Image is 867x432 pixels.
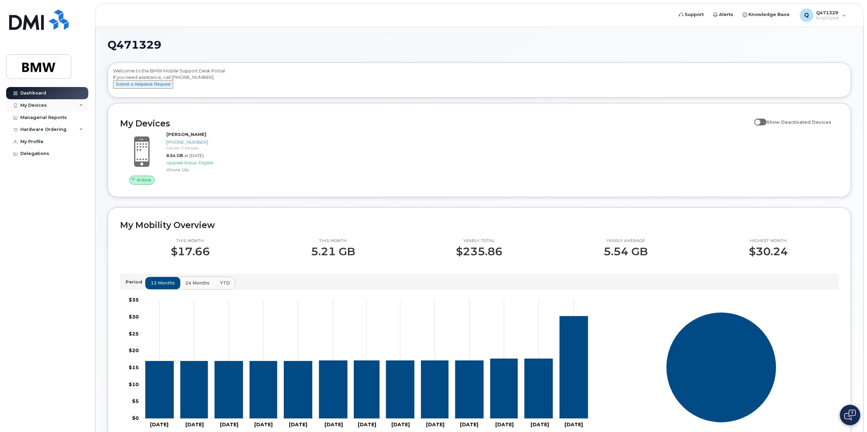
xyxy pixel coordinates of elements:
tspan: [DATE] [254,421,273,428]
p: $17.66 [171,245,210,258]
img: Open chat [844,410,856,420]
p: $235.86 [456,245,502,258]
span: 8.54 GB [166,153,183,158]
tspan: $20 [129,348,139,354]
tspan: $25 [129,331,139,337]
div: [PHONE_NUMBER] [166,139,291,145]
span: Eligible [199,160,213,165]
h2: My Mobility Overview [120,220,838,230]
p: Yearly average [604,238,648,244]
tspan: [DATE] [460,421,478,428]
tspan: [DATE] [391,421,410,428]
g: Series [666,312,776,423]
p: $30.24 [749,245,788,258]
div: iPhone 16e [166,167,291,173]
p: Highest month [749,238,788,244]
p: Period [126,279,145,285]
p: This month [171,238,210,244]
span: Q471329 [108,40,161,50]
tspan: [DATE] [531,421,549,428]
span: Active [137,177,151,183]
button: Submit a Helpdesk Request [113,80,173,89]
div: Carrier: T-Mobile [166,145,291,151]
tspan: [DATE] [185,421,204,428]
tspan: [DATE] [325,421,343,428]
h2: My Devices [120,118,751,128]
span: YTD [220,280,230,286]
a: Submit a Helpdesk Request [113,81,173,87]
tspan: [DATE] [289,421,307,428]
g: 805-559-0885 [145,316,588,419]
span: Show Deactivated Devices [767,119,831,125]
tspan: [DATE] [358,421,376,428]
tspan: $35 [129,297,139,303]
a: Active[PERSON_NAME][PHONE_NUMBER]Carrier: T-Mobile8.54 GBat [DATE]Upgrade Status:EligibleiPhone 16e [120,131,294,184]
span: 24 months [185,280,209,286]
span: Upgrade Status: [166,160,198,165]
tspan: $30 [129,314,139,320]
p: Yearly total [456,238,502,244]
p: This month [311,238,355,244]
tspan: $0 [132,415,139,421]
tspan: $10 [129,381,139,387]
div: Welcome to the BMW Mobile Support Desk Portal If you need assistance, call [PHONE_NUMBER]. [113,68,846,95]
tspan: [DATE] [426,421,444,428]
p: 5.54 GB [604,245,648,258]
span: at [DATE] [184,153,204,158]
strong: [PERSON_NAME] [166,132,206,137]
tspan: [DATE] [495,421,514,428]
tspan: $15 [129,364,139,370]
tspan: [DATE] [565,421,583,428]
tspan: $5 [132,398,139,404]
tspan: [DATE] [220,421,238,428]
p: 5.21 GB [311,245,355,258]
input: Show Deactivated Devices [754,116,760,121]
tspan: [DATE] [150,421,168,428]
